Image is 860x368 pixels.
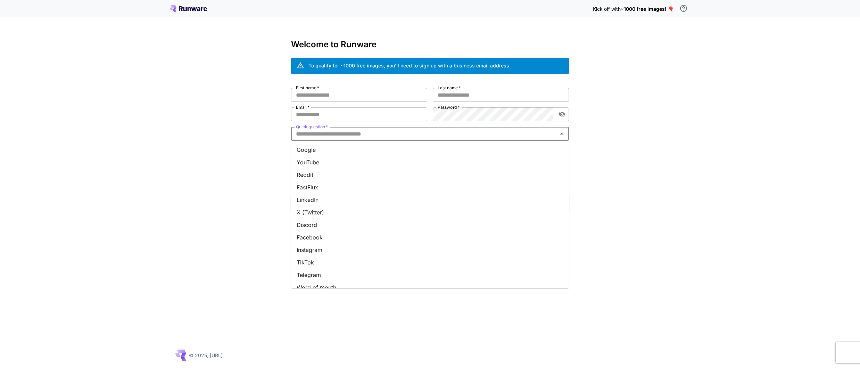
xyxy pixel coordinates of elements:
[296,124,328,130] label: Quick question
[291,269,569,281] li: Telegram
[438,104,460,110] label: Password
[291,281,569,294] li: Word of mouth
[291,219,569,231] li: Discord
[291,231,569,244] li: Facebook
[291,244,569,256] li: Instagram
[291,40,569,49] h3: Welcome to Runware
[291,256,569,269] li: TikTok
[291,194,569,206] li: LinkedIn
[438,85,461,91] label: Last name
[291,169,569,181] li: Reddit
[593,6,621,12] span: Kick off with
[557,129,567,139] button: Close
[296,104,309,110] label: Email
[677,1,691,15] button: In order to qualify for free credit, you need to sign up with a business email address and click ...
[556,108,568,121] button: toggle password visibility
[291,156,569,169] li: YouTube
[296,85,319,91] label: First name
[291,144,569,156] li: Google
[291,181,569,194] li: FastFlux
[621,6,674,12] span: ~1000 free images! 🎈
[308,62,511,69] div: To qualify for ~1000 free images, you’ll need to sign up with a business email address.
[291,206,569,219] li: X (Twitter)
[189,352,223,359] p: © 2025, [URL]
